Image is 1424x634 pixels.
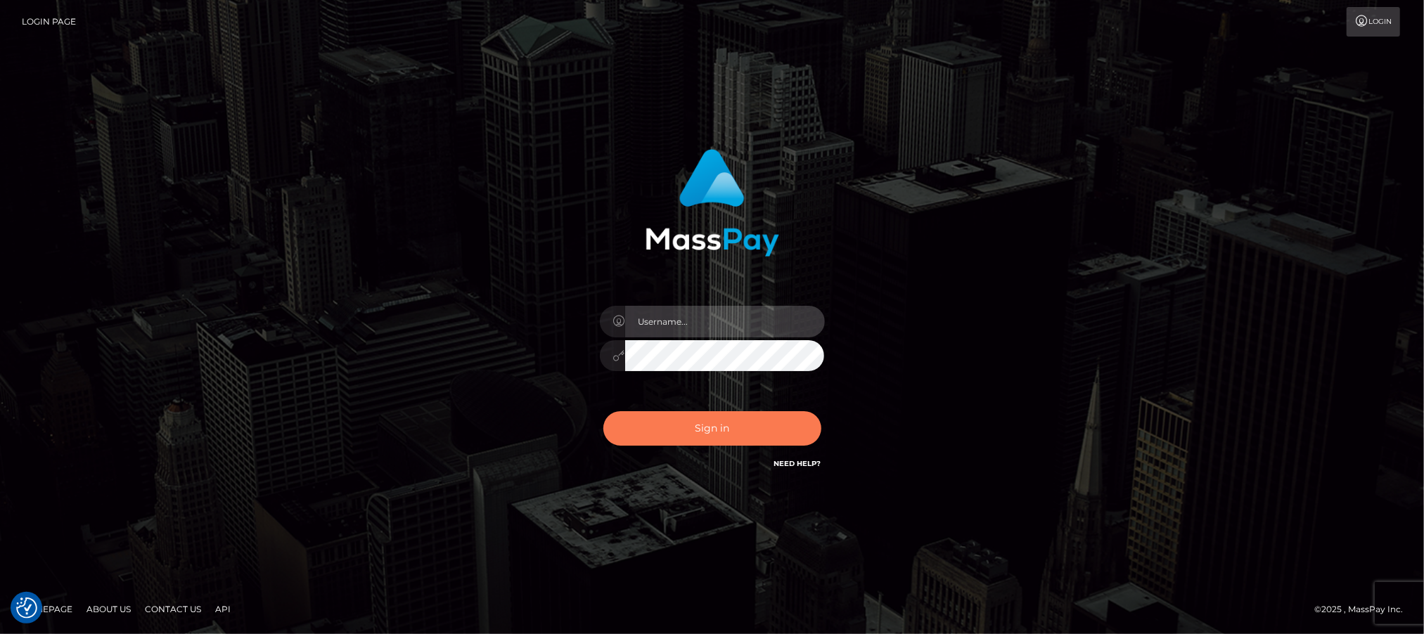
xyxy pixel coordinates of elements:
img: Revisit consent button [16,597,37,619]
button: Consent Preferences [16,597,37,619]
a: API [210,598,236,620]
div: © 2025 , MassPay Inc. [1314,602,1413,617]
a: Login Page [22,7,76,37]
a: Login [1347,7,1400,37]
input: Username... [625,306,825,337]
a: Homepage [15,598,78,620]
a: Contact Us [139,598,207,620]
img: MassPay Login [646,149,779,257]
a: Need Help? [774,459,821,468]
a: About Us [81,598,136,620]
button: Sign in [603,411,821,446]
